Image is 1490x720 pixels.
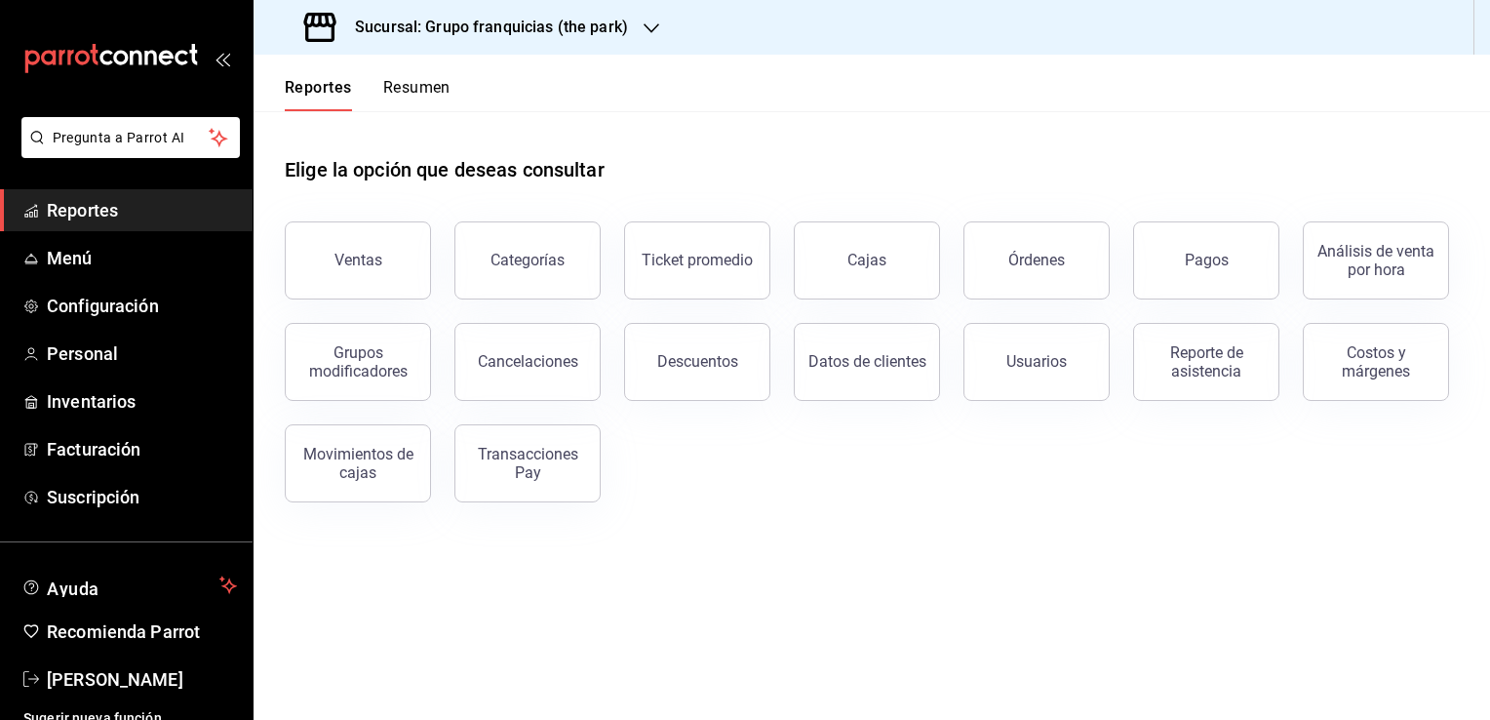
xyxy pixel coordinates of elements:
[47,484,237,510] span: Suscripción
[339,16,628,39] h3: Sucursal: Grupo franquicias (the park)
[1133,221,1279,300] button: Pagos
[383,78,451,111] button: Resumen
[1006,352,1067,371] div: Usuarios
[794,323,940,401] button: Datos de clientes
[297,445,418,482] div: Movimientos de cajas
[297,343,418,380] div: Grupos modificadores
[14,141,240,162] a: Pregunta a Parrot AI
[1133,323,1279,401] button: Reporte de asistencia
[47,666,237,693] span: [PERSON_NAME]
[454,323,601,401] button: Cancelaciones
[285,424,431,502] button: Movimientos de cajas
[624,221,770,300] button: Ticket promedio
[1303,323,1449,401] button: Costos y márgenes
[454,424,601,502] button: Transacciones Pay
[467,445,588,482] div: Transacciones Pay
[1146,343,1267,380] div: Reporte de asistencia
[334,251,382,269] div: Ventas
[285,78,451,111] div: navigation tabs
[794,221,940,300] button: Cajas
[478,352,578,371] div: Cancelaciones
[1303,221,1449,300] button: Análisis de venta por hora
[1315,242,1436,279] div: Análisis de venta por hora
[1315,343,1436,380] div: Costos y márgenes
[285,78,352,111] button: Reportes
[963,323,1110,401] button: Usuarios
[21,117,240,158] button: Pregunta a Parrot AI
[454,221,601,300] button: Categorías
[47,388,237,415] span: Inventarios
[285,221,431,300] button: Ventas
[1185,251,1229,269] div: Pagos
[642,251,753,269] div: Ticket promedio
[47,574,212,597] span: Ayuda
[624,323,770,401] button: Descuentos
[808,352,926,371] div: Datos de clientes
[47,436,237,462] span: Facturación
[47,340,237,367] span: Personal
[47,619,237,645] span: Recomienda Parrot
[47,293,237,319] span: Configuración
[657,352,738,371] div: Descuentos
[47,245,237,271] span: Menú
[1008,251,1065,269] div: Órdenes
[490,251,565,269] div: Categorías
[963,221,1110,300] button: Órdenes
[285,155,605,184] h1: Elige la opción que deseas consultar
[53,128,210,148] span: Pregunta a Parrot AI
[215,51,230,66] button: open_drawer_menu
[847,251,886,269] div: Cajas
[285,323,431,401] button: Grupos modificadores
[47,197,237,223] span: Reportes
